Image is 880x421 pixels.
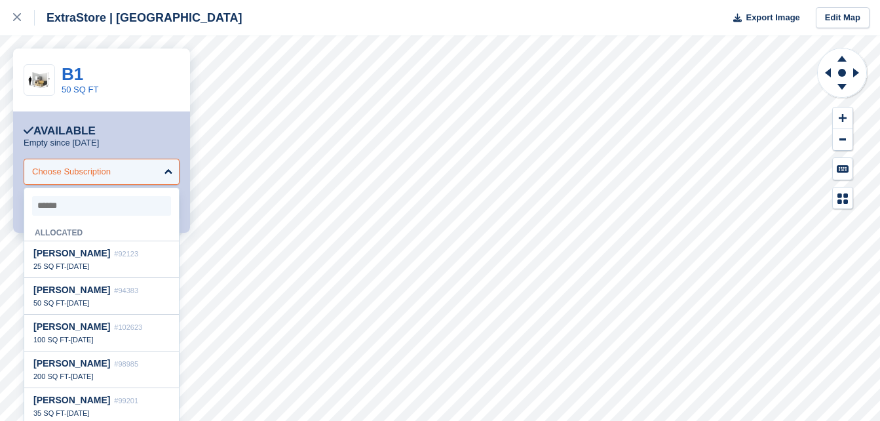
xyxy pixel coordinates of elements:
span: #102623 [114,323,142,331]
div: - [33,298,170,308]
a: B1 [62,64,83,84]
span: [PERSON_NAME] [33,358,110,369]
span: [PERSON_NAME] [33,285,110,295]
div: Allocated [24,221,179,241]
div: ExtraStore | [GEOGRAPHIC_DATA] [35,10,242,26]
button: Zoom Out [833,129,852,151]
button: Zoom In [833,108,852,129]
span: 50 SQ FT [33,299,64,307]
button: Keyboard Shortcuts [833,158,852,180]
p: Empty since [DATE] [24,138,99,148]
span: #99201 [114,397,138,405]
span: [DATE] [67,409,90,417]
span: [PERSON_NAME] [33,395,110,405]
span: [PERSON_NAME] [33,321,110,332]
span: [DATE] [67,299,90,307]
button: Export Image [725,7,800,29]
span: [DATE] [71,372,94,380]
div: - [33,372,170,381]
img: 50-sqft-unit.jpg [24,69,54,92]
span: 35 SQ FT [33,409,64,417]
div: - [33,262,170,271]
span: 200 SQ FT [33,372,68,380]
span: Export Image [746,11,799,24]
a: Edit Map [816,7,870,29]
span: #92123 [114,250,138,258]
button: Map Legend [833,188,852,209]
div: Available [24,125,96,138]
div: - [33,335,170,344]
span: [DATE] [67,262,90,270]
a: 50 SQ FT [62,85,98,94]
span: [DATE] [71,336,94,344]
div: Choose Subscription [32,165,111,178]
div: - [33,409,170,418]
span: #94383 [114,287,138,294]
span: 25 SQ FT [33,262,64,270]
span: [PERSON_NAME] [33,248,110,258]
span: 100 SQ FT [33,336,68,344]
span: #98985 [114,360,138,368]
